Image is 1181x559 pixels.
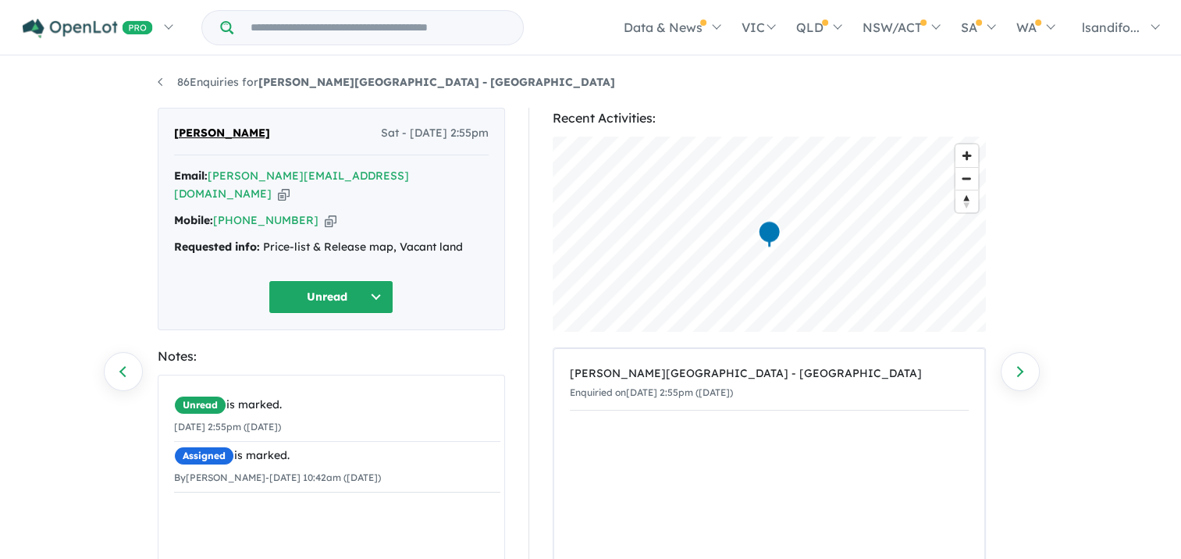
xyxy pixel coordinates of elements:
[955,167,978,190] button: Zoom out
[955,190,978,212] button: Reset bearing to north
[955,144,978,167] button: Zoom in
[174,238,489,257] div: Price-list & Release map, Vacant land
[174,240,260,254] strong: Requested info:
[174,421,281,433] small: [DATE] 2:55pm ([DATE])
[174,447,500,465] div: is marked.
[570,365,969,383] div: [PERSON_NAME][GEOGRAPHIC_DATA] - [GEOGRAPHIC_DATA]
[381,124,489,143] span: Sat - [DATE] 2:55pm
[1082,20,1140,35] span: lsandifo...
[23,19,153,38] img: Openlot PRO Logo White
[258,75,615,89] strong: [PERSON_NAME][GEOGRAPHIC_DATA] - [GEOGRAPHIC_DATA]
[158,73,1024,92] nav: breadcrumb
[174,169,208,183] strong: Email:
[570,357,969,411] a: [PERSON_NAME][GEOGRAPHIC_DATA] - [GEOGRAPHIC_DATA]Enquiried on[DATE] 2:55pm ([DATE])
[174,169,409,201] a: [PERSON_NAME][EMAIL_ADDRESS][DOMAIN_NAME]
[269,280,393,314] button: Unread
[325,212,336,229] button: Copy
[553,108,986,129] div: Recent Activities:
[158,346,505,367] div: Notes:
[213,213,318,227] a: [PHONE_NUMBER]
[174,472,381,483] small: By [PERSON_NAME] - [DATE] 10:42am ([DATE])
[570,386,733,398] small: Enquiried on [DATE] 2:55pm ([DATE])
[955,168,978,190] span: Zoom out
[278,186,290,202] button: Copy
[237,11,520,45] input: Try estate name, suburb, builder or developer
[757,220,781,249] div: Map marker
[174,396,500,415] div: is marked.
[174,396,226,415] span: Unread
[553,137,986,332] canvas: Map
[158,75,615,89] a: 86Enquiries for[PERSON_NAME][GEOGRAPHIC_DATA] - [GEOGRAPHIC_DATA]
[174,447,234,465] span: Assigned
[174,124,270,143] span: [PERSON_NAME]
[174,213,213,227] strong: Mobile:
